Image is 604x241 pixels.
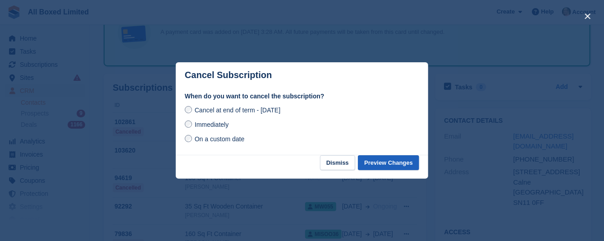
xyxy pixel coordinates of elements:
[581,9,595,23] button: close
[185,92,419,101] label: When do you want to cancel the subscription?
[185,135,192,142] input: On a custom date
[195,107,280,114] span: Cancel at end of term - [DATE]
[195,121,229,128] span: Immediately
[195,135,245,143] span: On a custom date
[185,120,192,128] input: Immediately
[358,155,419,170] button: Preview Changes
[320,155,355,170] button: Dismiss
[185,70,272,80] p: Cancel Subscription
[185,106,192,113] input: Cancel at end of term - [DATE]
